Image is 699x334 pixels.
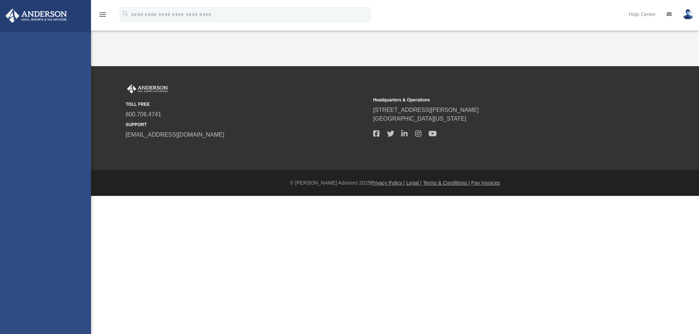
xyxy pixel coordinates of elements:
img: User Pic [683,9,694,20]
a: Terms & Conditions | [423,180,470,186]
a: 800.706.4741 [126,111,161,117]
small: SUPPORT [126,121,368,128]
a: Privacy Policy | [371,180,405,186]
img: Anderson Advisors Platinum Portal [126,84,169,94]
a: menu [98,14,107,19]
img: Anderson Advisors Platinum Portal [3,9,69,23]
i: menu [98,10,107,19]
a: Pay Invoices [471,180,500,186]
small: Headquarters & Operations [373,97,616,103]
a: Legal | [406,180,422,186]
a: [GEOGRAPHIC_DATA][US_STATE] [373,116,466,122]
a: [STREET_ADDRESS][PERSON_NAME] [373,107,479,113]
a: [EMAIL_ADDRESS][DOMAIN_NAME] [126,132,224,138]
small: TOLL FREE [126,101,368,108]
i: search [122,10,130,18]
div: © [PERSON_NAME] Advisors 2025 [91,179,699,187]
